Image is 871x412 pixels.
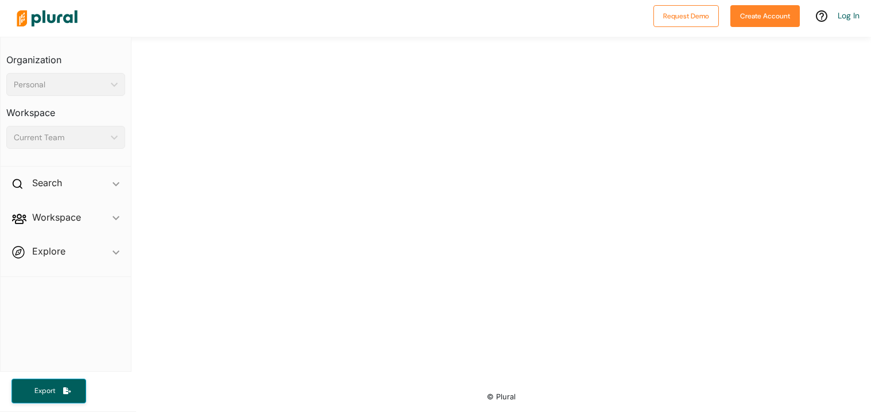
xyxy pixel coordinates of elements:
a: Log In [838,10,860,21]
button: Request Demo [653,5,719,27]
h3: Workspace [6,96,125,121]
a: Create Account [730,9,800,21]
span: Export [26,386,63,396]
small: © Plural [487,392,516,401]
h2: Search [32,176,62,189]
h3: Organization [6,43,125,68]
button: Export [11,379,86,403]
div: Personal [14,79,106,91]
button: Create Account [730,5,800,27]
div: Current Team [14,132,106,144]
a: Request Demo [653,9,719,21]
